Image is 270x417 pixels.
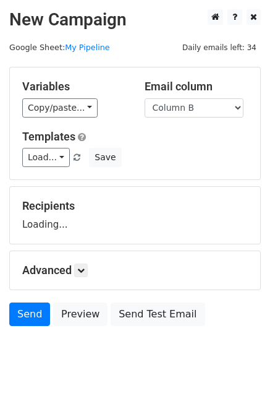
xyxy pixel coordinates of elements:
[22,80,126,93] h5: Variables
[22,264,248,277] h5: Advanced
[22,130,75,143] a: Templates
[22,98,98,118] a: Copy/paste...
[22,199,248,213] h5: Recipients
[9,9,261,30] h2: New Campaign
[53,303,108,326] a: Preview
[9,303,50,326] a: Send
[111,303,205,326] a: Send Test Email
[22,148,70,167] a: Load...
[9,43,110,52] small: Google Sheet:
[178,41,261,54] span: Daily emails left: 34
[178,43,261,52] a: Daily emails left: 34
[145,80,248,93] h5: Email column
[65,43,110,52] a: My Pipeline
[22,199,248,231] div: Loading...
[89,148,121,167] button: Save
